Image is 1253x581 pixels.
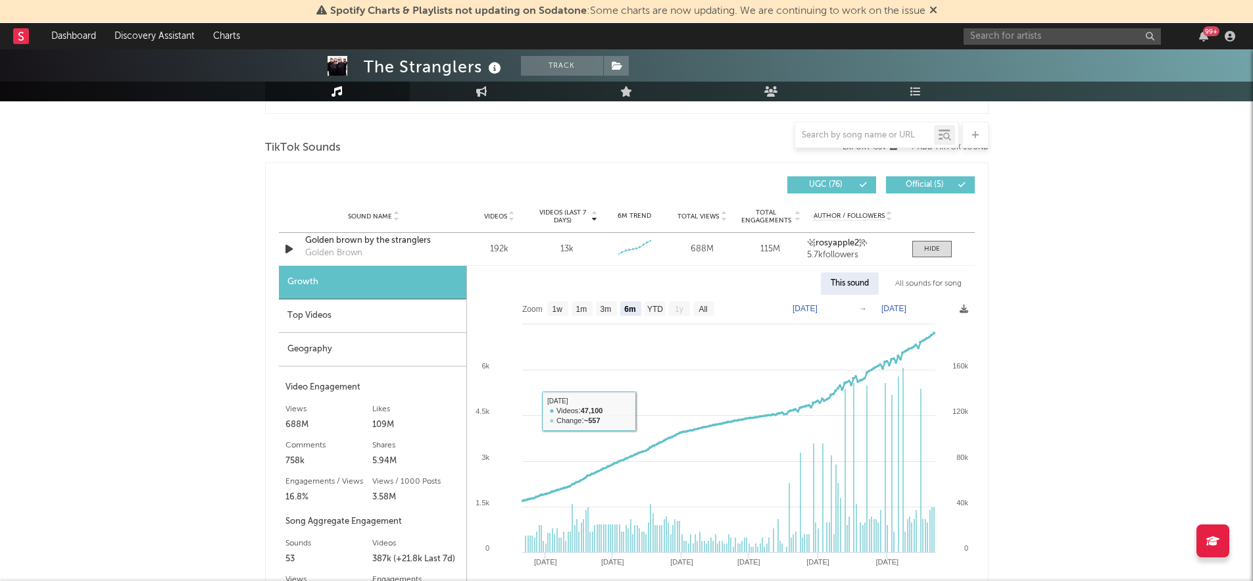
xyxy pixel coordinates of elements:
[787,176,876,193] button: UGC(76)
[956,453,968,461] text: 80k
[624,305,635,314] text: 6m
[481,362,489,370] text: 6k
[372,490,460,505] div: 3.58M
[795,130,934,141] input: Search by song name or URL
[859,304,867,313] text: →
[372,453,460,469] div: 5.94M
[699,305,707,314] text: All
[285,401,373,417] div: Views
[806,558,829,566] text: [DATE]
[305,234,443,247] a: Golden brown by the stranglers
[964,28,1161,45] input: Search for artists
[522,305,543,314] text: Zoom
[821,272,879,295] div: This sound
[285,514,460,530] div: Song Aggregate Engagement
[330,6,925,16] span: : Some charts are now updating. We are continuing to work on the issue
[285,536,373,551] div: Sounds
[364,56,504,78] div: The Stranglers
[672,243,733,256] div: 688M
[885,272,971,295] div: All sounds for song
[372,551,460,567] div: 387k (+21.8k Last 7d)
[484,213,507,220] span: Videos
[600,305,611,314] text: 3m
[675,305,683,314] text: 1y
[793,304,818,313] text: [DATE]
[285,417,373,433] div: 688M
[485,544,489,552] text: 0
[952,362,968,370] text: 160k
[886,176,975,193] button: Official(5)
[670,558,693,566] text: [DATE]
[285,551,373,567] div: 53
[279,333,466,366] div: Geography
[560,243,574,256] div: 13k
[476,499,489,507] text: 1.5k
[814,212,885,220] span: Author / Followers
[330,6,587,16] span: Spotify Charts & Playlists not updating on Sodatone
[204,23,249,49] a: Charts
[881,304,906,313] text: [DATE]
[279,266,466,299] div: Growth
[469,243,530,256] div: 192k
[265,140,341,156] span: TikTok Sounds
[285,380,460,395] div: Video Engagement
[952,407,968,415] text: 120k
[604,211,665,221] div: 6M Trend
[372,474,460,490] div: Views / 1000 Posts
[372,401,460,417] div: Likes
[737,558,760,566] text: [DATE]
[807,251,898,260] div: 5.7k followers
[105,23,204,49] a: Discovery Assistant
[372,417,460,433] div: 109M
[929,6,937,16] span: Dismiss
[521,56,603,76] button: Track
[739,209,793,224] span: Total Engagements
[807,239,868,247] strong: ꧁rosyapple2꧂
[875,558,898,566] text: [DATE]
[534,558,557,566] text: [DATE]
[476,407,489,415] text: 4.5k
[372,536,460,551] div: Videos
[285,474,373,490] div: Engagements / Views
[677,213,719,220] span: Total Views
[285,490,373,505] div: 16.8%
[964,544,968,552] text: 0
[1203,26,1219,36] div: 99 +
[601,558,624,566] text: [DATE]
[895,181,955,189] span: Official ( 5 )
[647,305,662,314] text: YTD
[807,239,898,248] a: ꧁rosyapple2꧂
[372,438,460,453] div: Shares
[285,438,373,453] div: Comments
[536,209,589,224] span: Videos (last 7 days)
[956,499,968,507] text: 40k
[576,305,587,314] text: 1m
[42,23,105,49] a: Dashboard
[285,453,373,469] div: 758k
[552,305,562,314] text: 1w
[305,247,362,260] div: Golden Brown
[481,453,489,461] text: 3k
[739,243,800,256] div: 115M
[348,213,392,220] span: Sound Name
[1199,31,1208,41] button: 99+
[796,181,856,189] span: UGC ( 76 )
[279,299,466,333] div: Top Videos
